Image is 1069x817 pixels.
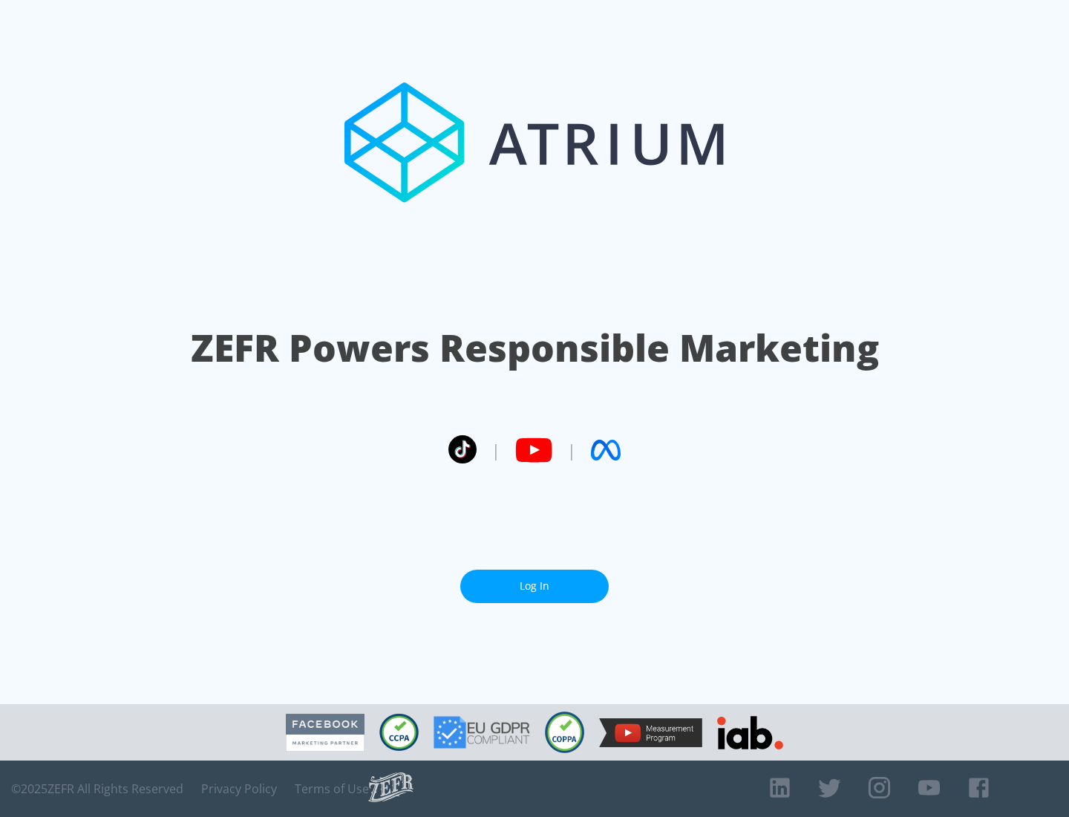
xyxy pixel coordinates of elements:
span: © 2025 ZEFR All Rights Reserved [11,781,183,796]
span: | [567,439,576,461]
img: Facebook Marketing Partner [286,714,364,752]
a: Privacy Policy [201,781,277,796]
img: YouTube Measurement Program [599,718,702,747]
img: CCPA Compliant [379,714,419,751]
img: IAB [717,716,783,749]
span: | [491,439,500,461]
a: Terms of Use [295,781,369,796]
a: Log In [460,570,609,603]
img: GDPR Compliant [434,716,530,749]
h1: ZEFR Powers Responsible Marketing [191,322,879,374]
img: COPPA Compliant [545,712,584,753]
